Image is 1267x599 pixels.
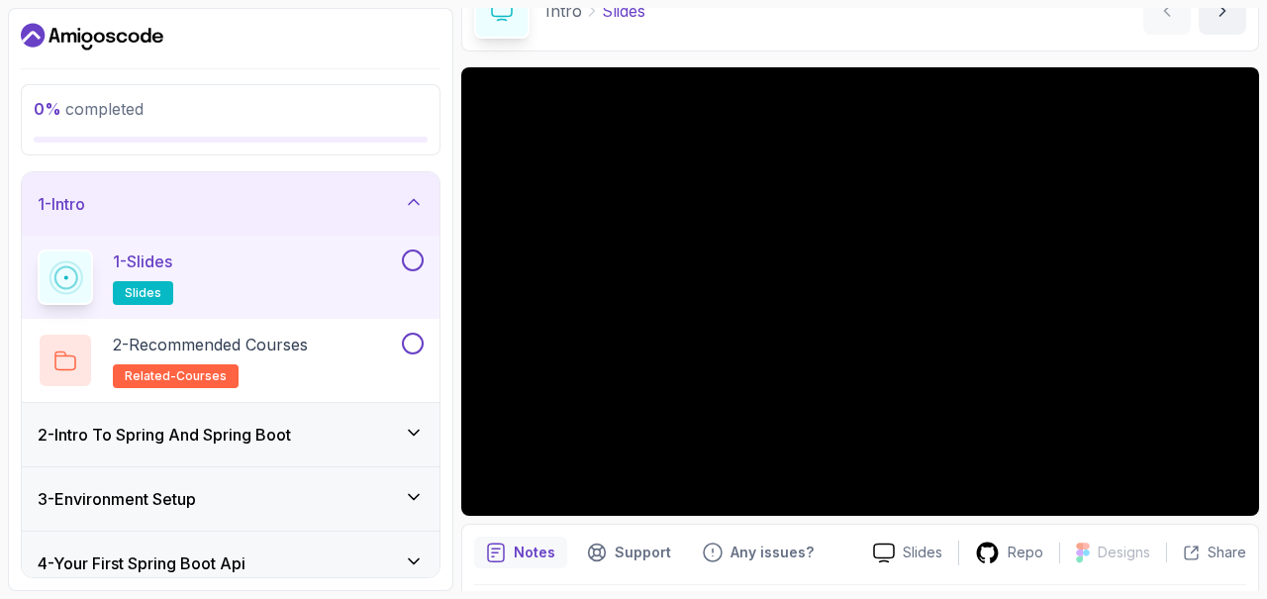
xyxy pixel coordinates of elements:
span: completed [34,99,144,119]
button: 2-Recommended Coursesrelated-courses [38,333,424,388]
a: Dashboard [21,21,163,52]
h3: 4 - Your First Spring Boot Api [38,551,245,575]
button: 1-Intro [22,172,439,236]
button: Share [1166,543,1246,562]
p: Slides [903,543,942,562]
span: slides [125,285,161,301]
p: Repo [1008,543,1043,562]
button: Support button [575,537,683,568]
button: 4-Your First Spring Boot Api [22,532,439,595]
p: Share [1208,543,1246,562]
button: Feedback button [691,537,826,568]
h3: 3 - Environment Setup [38,487,196,511]
a: Repo [959,541,1059,565]
button: 2-Intro To Spring And Spring Boot [22,403,439,466]
p: Designs [1098,543,1150,562]
p: 2 - Recommended Courses [113,333,308,356]
span: 0 % [34,99,61,119]
p: Support [615,543,671,562]
h3: 1 - Intro [38,192,85,216]
button: 3-Environment Setup [22,467,439,531]
p: Notes [514,543,555,562]
p: Any issues? [731,543,814,562]
p: 1 - Slides [113,250,172,273]
button: notes button [474,537,567,568]
a: Slides [857,543,958,563]
h3: 2 - Intro To Spring And Spring Boot [38,423,291,447]
span: related-courses [125,368,227,384]
button: 1-Slidesslides [38,250,424,305]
